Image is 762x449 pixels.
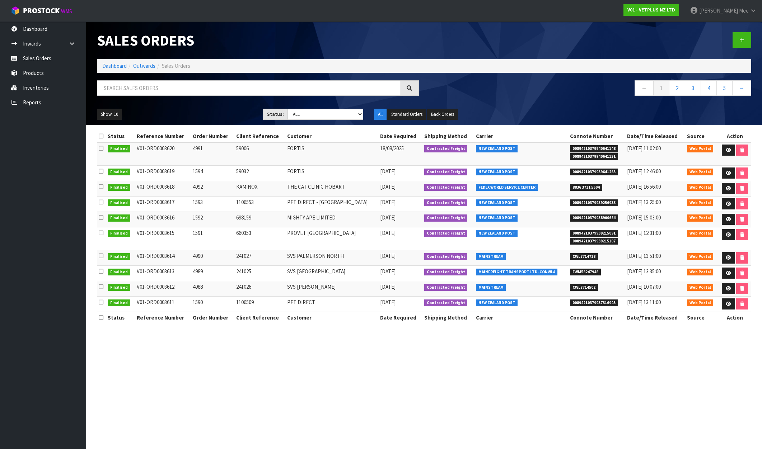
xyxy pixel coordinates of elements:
[135,212,191,227] td: V01-ORD0003616
[285,312,378,323] th: Customer
[687,169,714,176] span: Web Portal
[387,109,426,120] button: Standard Orders
[570,214,618,222] span: 00894210379938900684
[191,250,234,266] td: 4990
[234,265,286,281] td: 241025
[732,80,751,96] a: →
[378,312,422,323] th: Date Required
[424,299,468,307] span: Contracted Freight
[135,296,191,312] td: V01-ORD0003611
[687,253,714,260] span: Web Portal
[739,7,749,14] span: Mee
[627,299,661,306] span: [DATE] 13:11:00
[627,199,661,205] span: [DATE] 13:25:00
[476,169,518,176] span: NEW ZEALAND POST
[476,199,518,207] span: NEW ZEALAND POST
[476,253,506,260] span: MAINSTREAM
[570,238,618,245] span: 00894210379939215107
[108,184,130,191] span: Finalised
[653,80,669,96] a: 1
[285,181,378,196] td: THE CAT CLINIC HOBART
[378,131,422,142] th: Date Required
[285,265,378,281] td: SVS [GEOGRAPHIC_DATA]
[570,184,602,191] span: 8836 3711 5604
[424,145,468,152] span: Contracted Freight
[61,8,72,15] small: WMS
[191,281,234,296] td: 4988
[380,214,396,221] span: [DATE]
[476,299,518,307] span: NEW ZEALAND POST
[97,80,400,96] input: Search sales orders
[570,145,618,152] span: 00894210379940641148
[427,109,458,120] button: Back Orders
[191,142,234,166] td: 4991
[476,230,518,237] span: NEW ZEALAND POST
[380,183,396,190] span: [DATE]
[687,230,714,237] span: Web Portal
[625,131,685,142] th: Date/Time Released
[687,299,714,307] span: Web Portal
[627,230,661,236] span: [DATE] 12:31:00
[687,199,714,207] span: Web Portal
[685,131,718,142] th: Source
[108,253,130,260] span: Finalised
[135,281,191,296] td: V01-ORD0003612
[234,227,286,250] td: 660353
[685,312,718,323] th: Source
[687,145,714,152] span: Web Portal
[422,312,474,323] th: Shipping Method
[234,296,286,312] td: 1106509
[135,181,191,196] td: V01-ORD0003618
[627,252,661,259] span: [DATE] 13:51:00
[135,131,191,142] th: Reference Number
[285,196,378,212] td: PET DIRECT - [GEOGRAPHIC_DATA]
[424,199,468,207] span: Contracted Freight
[570,199,618,207] span: 00894210379939256933
[23,6,60,15] span: ProStock
[635,80,654,96] a: ←
[285,212,378,227] td: MIGHTY APE LIMITED
[718,131,751,142] th: Action
[424,214,468,222] span: Contracted Freight
[424,284,468,291] span: Contracted Freight
[422,131,474,142] th: Shipping Method
[285,165,378,181] td: FORTIS
[669,80,685,96] a: 2
[234,312,286,323] th: Client Reference
[108,214,130,222] span: Finalised
[476,284,506,291] span: MAINSTREAM
[234,165,286,181] td: 59032
[424,184,468,191] span: Contracted Freight
[424,253,468,260] span: Contracted Freight
[106,131,135,142] th: Status
[267,111,284,117] strong: Status:
[568,131,625,142] th: Connote Number
[97,109,122,120] button: Show: 10
[687,184,714,191] span: Web Portal
[570,253,598,260] span: CWL7714718
[380,252,396,259] span: [DATE]
[135,265,191,281] td: V01-ORD0003613
[380,230,396,236] span: [DATE]
[570,299,618,307] span: 00894210379937316905
[234,131,286,142] th: Client Reference
[380,268,396,275] span: [DATE]
[285,281,378,296] td: SVS [PERSON_NAME]
[285,250,378,266] td: SVS PALMERSON NORTH
[285,296,378,312] td: PET DIRECT
[687,214,714,222] span: Web Portal
[718,312,751,323] th: Action
[135,312,191,323] th: Reference Number
[135,165,191,181] td: V01-ORD0003619
[234,181,286,196] td: KAMINOX
[191,196,234,212] td: 1593
[374,109,387,120] button: All
[135,196,191,212] td: V01-ORD0003617
[108,145,130,152] span: Finalised
[108,284,130,291] span: Finalised
[191,265,234,281] td: 4989
[699,7,738,14] span: [PERSON_NAME]
[570,284,598,291] span: CWL7714502
[191,181,234,196] td: 4992
[627,283,661,290] span: [DATE] 10:07:00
